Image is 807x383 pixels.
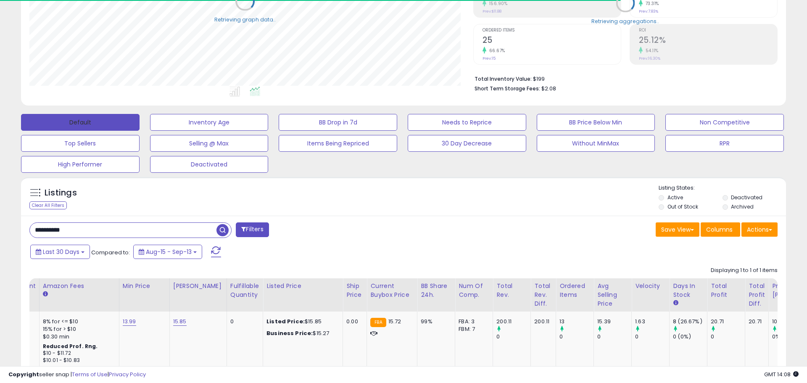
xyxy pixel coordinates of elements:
[764,370,799,378] span: 2025-10-14 14:08 GMT
[635,318,669,325] div: 1.63
[173,317,187,326] a: 15.85
[459,282,489,299] div: Num of Comp.
[230,282,259,299] div: Fulfillable Quantity
[537,135,655,152] button: Without MinMax
[659,184,786,192] p: Listing States:
[559,282,590,299] div: Ordered Items
[8,370,39,378] strong: Copyright
[496,333,530,341] div: 0
[749,318,762,325] div: 20.71
[370,282,414,299] div: Current Buybox Price
[21,135,140,152] button: Top Sellers
[459,318,486,325] div: FBA: 3
[123,317,136,326] a: 13.99
[537,114,655,131] button: BB Price Below Min
[91,248,130,256] span: Compared to:
[150,135,269,152] button: Selling @ Max
[266,329,313,337] b: Business Price:
[534,282,552,308] div: Total Rev. Diff.
[45,187,77,199] h5: Listings
[749,282,765,308] div: Total Profit Diff.
[701,222,740,237] button: Columns
[673,333,707,341] div: 0 (0%)
[711,282,741,299] div: Total Profit
[43,343,98,350] b: Reduced Prof. Rng.
[266,317,305,325] b: Listed Price:
[388,317,401,325] span: 15.72
[43,282,116,291] div: Amazon Fees
[43,357,113,364] div: $10.01 - $10.83
[150,114,269,131] button: Inventory Age
[72,370,108,378] a: Terms of Use
[279,114,397,131] button: BB Drop in 7d
[408,114,526,131] button: Needs to Reprice
[534,318,549,325] div: 200.11
[741,222,778,237] button: Actions
[559,333,593,341] div: 0
[711,318,745,325] div: 20.71
[109,370,146,378] a: Privacy Policy
[266,282,339,291] div: Listed Price
[656,222,699,237] button: Save View
[3,282,36,299] div: Fulfillment Cost
[711,267,778,275] div: Displaying 1 to 1 of 1 items
[266,318,336,325] div: $15.85
[173,282,223,291] div: [PERSON_NAME]
[496,282,527,299] div: Total Rev.
[459,325,486,333] div: FBM: 7
[421,282,451,299] div: BB Share 24h.
[591,17,659,25] div: Retrieving aggregations..
[711,333,745,341] div: 0
[133,245,202,259] button: Aug-15 - Sep-13
[667,203,698,210] label: Out of Stock
[635,333,669,341] div: 0
[665,135,784,152] button: RPR
[43,325,113,333] div: 15% for > $10
[496,318,530,325] div: 200.11
[123,282,166,291] div: Min Price
[8,371,146,379] div: seller snap | |
[43,333,113,341] div: $0.30 min
[43,350,113,357] div: $10 - $11.72
[29,201,67,209] div: Clear All Filters
[43,291,48,298] small: Amazon Fees.
[408,135,526,152] button: 30 Day Decrease
[346,318,360,325] div: 0.00
[43,248,79,256] span: Last 30 Days
[279,135,397,152] button: Items Being Repriced
[266,330,336,337] div: $15.27
[346,282,363,299] div: Ship Price
[597,318,631,325] div: 15.39
[150,156,269,173] button: Deactivated
[673,299,678,307] small: Days In Stock.
[706,225,733,234] span: Columns
[236,222,269,237] button: Filters
[21,114,140,131] button: Default
[30,245,90,259] button: Last 30 Days
[370,318,386,327] small: FBA
[635,282,666,291] div: Velocity
[230,318,256,325] div: 0
[597,333,631,341] div: 0
[146,248,192,256] span: Aug-15 - Sep-13
[731,194,762,201] label: Deactivated
[731,203,754,210] label: Archived
[421,318,448,325] div: 99%
[667,194,683,201] label: Active
[559,318,593,325] div: 13
[214,16,276,23] div: Retrieving graph data..
[21,156,140,173] button: High Performer
[43,318,113,325] div: 8% for <= $10
[673,318,707,325] div: 8 (26.67%)
[673,282,704,299] div: Days In Stock
[597,282,628,308] div: Avg Selling Price
[665,114,784,131] button: Non Competitive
